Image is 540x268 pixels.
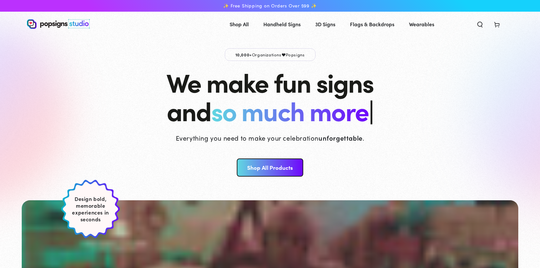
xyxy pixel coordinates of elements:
[237,158,303,177] a: Shop All Products
[223,3,317,9] span: ✨ Free Shipping on Orders Over $99 ✨
[225,48,316,61] p: Organizations Popsigns
[211,92,368,128] span: so much more
[404,16,439,33] a: Wearables
[263,19,301,29] span: Handheld Signs
[315,19,335,29] span: 3D Signs
[472,17,488,31] summary: Search our site
[176,133,365,142] p: Everything you need to make your celebration .
[235,52,252,57] span: 10,000+
[225,16,254,33] a: Shop All
[27,19,90,29] img: Popsigns Studio
[345,16,399,33] a: Flags & Backdrops
[258,16,306,33] a: Handheld Signs
[368,92,373,128] span: |
[310,16,340,33] a: 3D Signs
[166,67,373,124] h1: We make fun signs and
[318,133,363,142] strong: unforgettable
[409,19,434,29] span: Wearables
[230,19,249,29] span: Shop All
[350,19,394,29] span: Flags & Backdrops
